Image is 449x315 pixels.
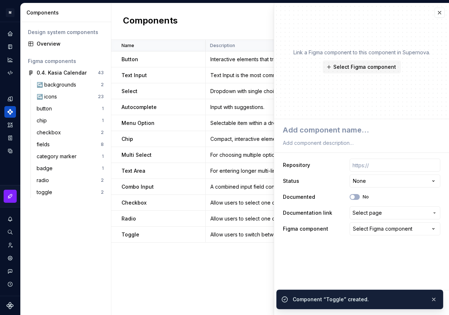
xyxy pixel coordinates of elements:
[283,225,328,232] label: Figma component
[98,94,104,100] div: 23
[37,165,55,172] div: badge
[37,117,50,124] div: chip
[34,127,107,138] a: checkbox2
[121,231,139,238] p: Toggle
[121,119,155,127] p: Menu Option
[4,213,16,225] button: Notifications
[34,115,107,126] a: chip1
[206,215,277,222] div: Allow users to select one option from a group.
[4,119,16,131] a: Assets
[4,28,16,39] a: Home
[28,58,104,65] div: Figma components
[34,91,107,102] a: ↪️ icons23
[102,165,104,171] div: 1
[350,206,440,219] button: Select page
[206,72,277,79] div: Text Input is the most common Field, allowing users to enter short to medium-length alphanumeric ...
[4,41,16,52] a: Documentation
[323,60,401,73] button: Select Figma component
[6,8,15,17] div: M
[206,183,277,190] div: A combined input field consisting of a Text Input and a Select dropdown, used for entering a valu...
[4,132,16,144] a: Storybook stories
[101,130,104,135] div: 2
[206,167,277,175] div: For entering longer multi-line text content, such as descriptions, comments, or messages.
[4,93,16,105] a: Design tokens
[121,167,145,175] p: Text Area
[121,56,138,63] p: Button
[37,69,87,76] div: 0.4. Kasia Calendar
[121,215,136,222] p: Radio
[121,88,137,95] p: Select
[4,67,16,79] a: Code automation
[37,40,104,47] div: Overview
[283,193,315,201] label: Documented
[206,199,277,206] div: Allow users to select one or multiple options from a set.
[350,159,440,172] input: https://
[363,194,369,200] label: No
[210,43,235,49] p: Description
[206,56,277,63] div: Interactive elements that trigger actions, allowing users to complete tasks efficiently.
[37,141,53,148] div: fields
[4,239,16,251] a: Invite team
[34,151,107,162] a: category marker1
[37,189,55,196] div: toggle
[293,296,425,303] div: Component “Toggle” created.
[101,142,104,147] div: 8
[37,93,60,100] div: ↪️ icons
[34,79,107,91] a: ↪️ backgrounds2
[28,29,104,36] div: Design system components
[102,154,104,159] div: 1
[4,54,16,66] a: Analytics
[121,43,134,49] p: Name
[4,226,16,238] button: Search ⌘K
[26,9,108,16] div: Components
[4,252,16,264] a: Settings
[123,15,178,28] h2: Components
[7,302,14,309] svg: Supernova Logo
[34,186,107,198] a: toggle2
[283,209,332,217] label: Documentation link
[34,139,107,150] a: fields8
[206,88,277,95] div: Dropdown with single choice.
[25,38,107,50] a: Overview
[101,177,104,183] div: 2
[37,129,64,136] div: checkbox
[350,222,440,235] button: Select Figma component
[37,105,55,112] div: button
[333,63,396,71] span: Select Figma component
[206,104,277,111] div: Input with suggestions.
[101,82,104,88] div: 2
[34,163,107,174] a: badge1
[206,119,277,127] div: Selectable item within a dropdown menu, used in components like Select and Autocomplete.
[4,265,16,277] button: Contact support
[283,177,299,185] label: Status
[121,104,157,111] p: Autocomplete
[206,231,277,238] div: Allow users to switch between two states, typically ON and OFF.
[102,118,104,123] div: 1
[37,177,52,184] div: radio
[121,199,147,206] p: Checkbox
[25,67,107,79] a: 0.4. Kasia Calendar43
[101,189,104,195] div: 2
[283,161,310,169] label: Repository
[353,225,412,232] div: Select Figma component
[4,145,16,157] a: Data sources
[37,153,79,160] div: category marker
[206,135,277,143] div: Compact, interactive element used for filtering, selection, or triggering contextual actions.
[98,70,104,76] div: 43
[4,106,16,118] a: Components
[293,49,430,56] p: Link a Figma component to this component in Supernova.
